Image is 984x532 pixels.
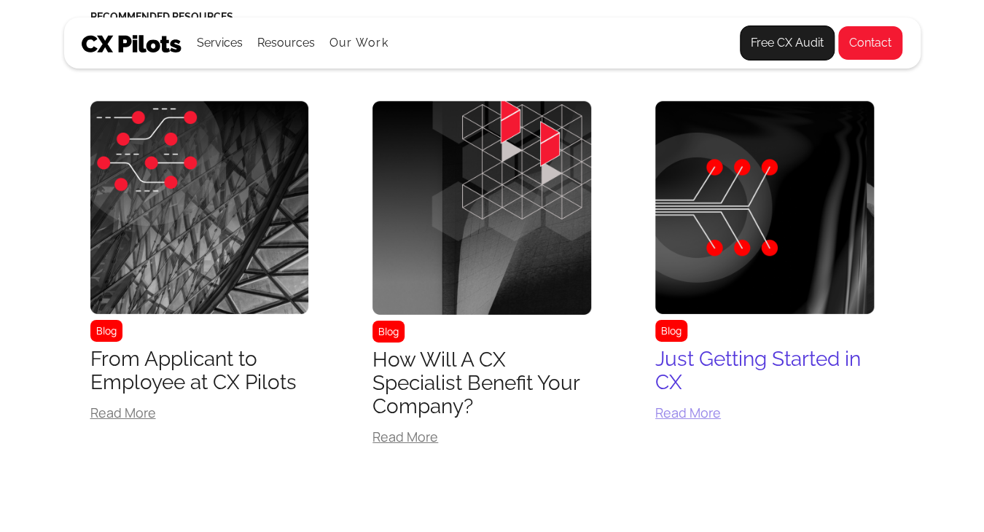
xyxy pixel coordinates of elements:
div: Blog [372,321,405,343]
a: BlogJust Getting Started in CXRead More [655,101,874,431]
div: Resources [257,18,315,68]
div: How Will A CX Specialist Benefit Your Company? [372,348,591,418]
div: Read More [372,430,591,443]
a: Our Work [329,36,388,50]
div: Read More [90,406,309,419]
div: Services [197,18,243,68]
h5: Recommended Resources [90,12,894,22]
a: Contact [837,26,903,60]
div: Resources [257,33,315,53]
a: BlogFrom Applicant to Employee at CX PilotsRead More [90,101,309,431]
a: BlogHow Will A CX Specialist Benefit Your Company?Read More [372,101,591,455]
div: Blog [90,320,122,342]
div: Blog [655,320,687,342]
div: Services [197,33,243,53]
a: Free CX Audit [740,26,835,60]
div: From Applicant to Employee at CX Pilots [90,348,309,394]
div: Read More [655,406,874,419]
div: Just Getting Started in CX [655,348,874,394]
